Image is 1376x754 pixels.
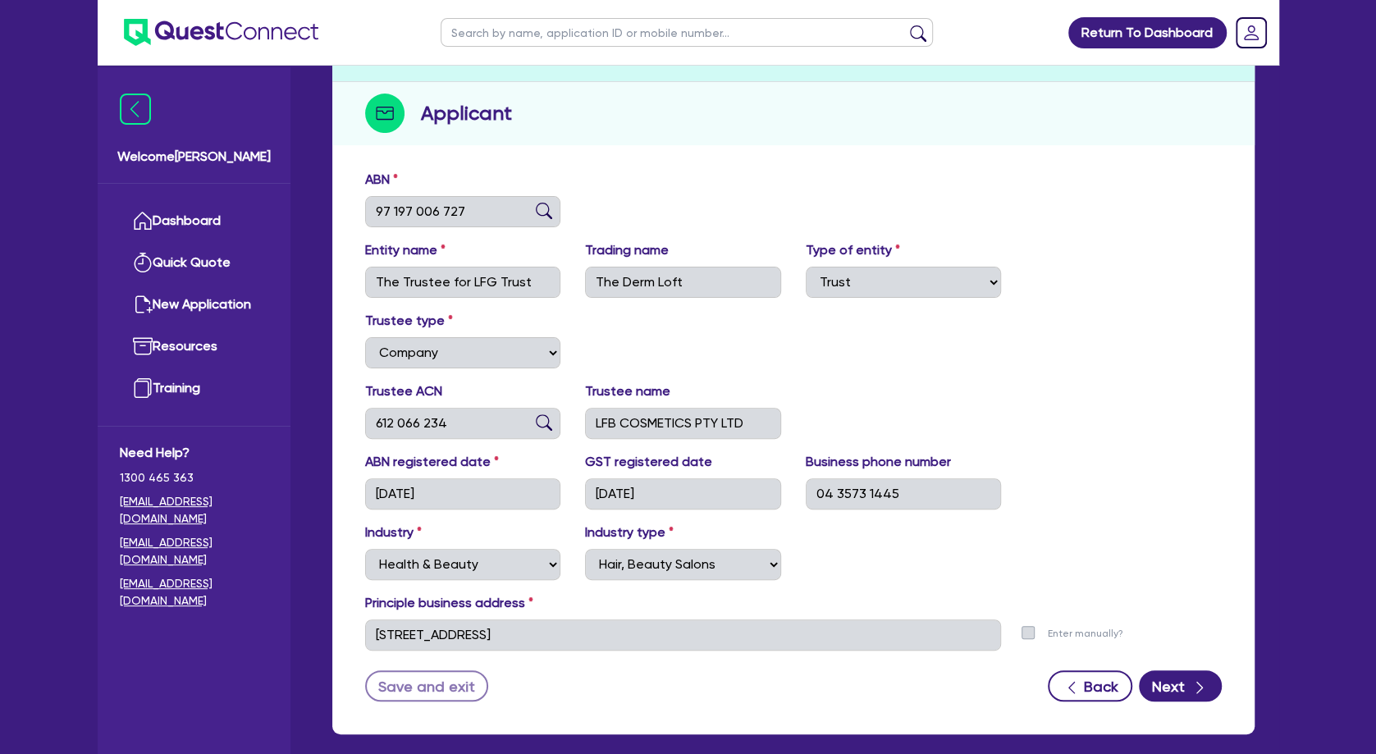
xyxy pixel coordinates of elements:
[120,242,268,284] a: Quick Quote
[120,284,268,326] a: New Application
[133,378,153,398] img: training
[365,170,398,190] label: ABN
[120,368,268,409] a: Training
[120,469,268,487] span: 1300 465 363
[120,493,268,528] a: [EMAIL_ADDRESS][DOMAIN_NAME]
[120,534,268,569] a: [EMAIL_ADDRESS][DOMAIN_NAME]
[120,443,268,463] span: Need Help?
[1139,670,1222,701] button: Next
[1048,626,1123,642] label: Enter manually?
[585,523,674,542] label: Industry type
[365,523,422,542] label: Industry
[585,382,670,401] label: Trustee name
[120,326,268,368] a: Resources
[441,18,933,47] input: Search by name, application ID or mobile number...
[365,593,533,613] label: Principle business address
[421,98,512,128] h2: Applicant
[117,147,271,167] span: Welcome [PERSON_NAME]
[365,670,489,701] button: Save and exit
[585,478,781,510] input: DD / MM / YYYY
[1230,11,1273,54] a: Dropdown toggle
[806,240,900,260] label: Type of entity
[365,311,453,331] label: Trustee type
[365,382,442,401] label: Trustee ACN
[124,19,318,46] img: quest-connect-logo-blue
[365,452,499,472] label: ABN registered date
[365,240,446,260] label: Entity name
[365,478,561,510] input: DD / MM / YYYY
[585,452,712,472] label: GST registered date
[1068,17,1227,48] a: Return To Dashboard
[120,575,268,610] a: [EMAIL_ADDRESS][DOMAIN_NAME]
[365,94,405,133] img: step-icon
[1048,670,1132,701] button: Back
[536,203,552,219] img: abn-lookup icon
[133,253,153,272] img: quick-quote
[806,452,951,472] label: Business phone number
[585,240,669,260] label: Trading name
[133,336,153,356] img: resources
[120,94,151,125] img: icon-menu-close
[536,414,552,431] img: abn-lookup icon
[120,200,268,242] a: Dashboard
[133,295,153,314] img: new-application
